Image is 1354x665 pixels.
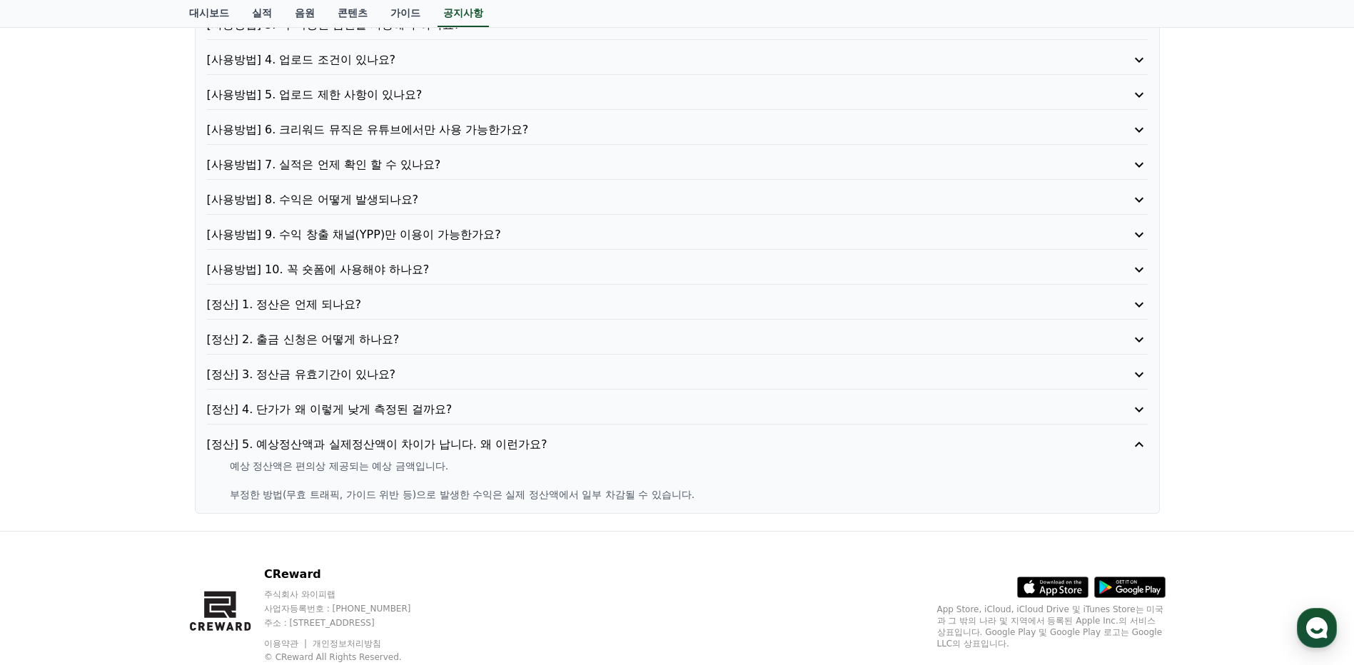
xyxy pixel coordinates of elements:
p: [사용방법] 10. 꼭 숏폼에 사용해야 하나요? [207,261,1073,278]
button: [정산] 5. 예상정산액과 실제정산액이 차이가 납니다. 왜 이런가요? [207,436,1148,453]
p: CReward [264,566,438,583]
p: [사용방법] 9. 수익 창출 채널(YPP)만 이용이 가능한가요? [207,226,1073,243]
p: [정산] 3. 정산금 유효기간이 있나요? [207,366,1073,383]
span: 대화 [131,474,148,486]
p: [사용방법] 6. 크리워드 뮤직은 유튜브에서만 사용 가능한가요? [207,121,1073,138]
p: [사용방법] 5. 업로드 제한 사항이 있나요? [207,86,1073,103]
a: 설정 [184,452,274,488]
span: 홈 [45,474,54,485]
button: [정산] 3. 정산금 유효기간이 있나요? [207,366,1148,383]
a: 홈 [4,452,94,488]
p: [사용방법] 4. 업로드 조건이 있나요? [207,51,1073,68]
p: 사업자등록번호 : [PHONE_NUMBER] [264,603,438,614]
p: [사용방법] 8. 수익은 어떻게 발생되나요? [207,191,1073,208]
a: 이용약관 [264,639,309,649]
p: [정산] 1. 정산은 언제 되나요? [207,296,1073,313]
p: [사용방법] 7. 실적은 언제 확인 할 수 있나요? [207,156,1073,173]
button: [사용방법] 6. 크리워드 뮤직은 유튜브에서만 사용 가능한가요? [207,121,1148,138]
a: 개인정보처리방침 [313,639,381,649]
button: [정산] 4. 단가가 왜 이렇게 낮게 측정된 걸까요? [207,401,1148,418]
button: [사용방법] 8. 수익은 어떻게 발생되나요? [207,191,1148,208]
button: [정산] 2. 출금 신청은 어떻게 하나요? [207,331,1148,348]
p: App Store, iCloud, iCloud Drive 및 iTunes Store는 미국과 그 밖의 나라 및 지역에서 등록된 Apple Inc.의 서비스 상표입니다. Goo... [937,604,1166,649]
p: [정산] 2. 출금 신청은 어떻게 하나요? [207,331,1073,348]
button: [정산] 1. 정산은 언제 되나요? [207,296,1148,313]
button: [사용방법] 10. 꼭 숏폼에 사용해야 하나요? [207,261,1148,278]
button: [사용방법] 5. 업로드 제한 사항이 있나요? [207,86,1148,103]
p: 부정한 방법(무효 트래픽, 가이드 위반 등)으로 발생한 수익은 실제 정산액에서 일부 차감될 수 있습니다. [230,487,1148,502]
button: [사용방법] 7. 실적은 언제 확인 할 수 있나요? [207,156,1148,173]
p: 주소 : [STREET_ADDRESS] [264,617,438,629]
button: [사용방법] 4. 업로드 조건이 있나요? [207,51,1148,68]
button: [사용방법] 9. 수익 창출 채널(YPP)만 이용이 가능한가요? [207,226,1148,243]
p: 주식회사 와이피랩 [264,589,438,600]
p: © CReward All Rights Reserved. [264,651,438,663]
a: 대화 [94,452,184,488]
p: [정산] 5. 예상정산액과 실제정산액이 차이가 납니다. 왜 이런가요? [207,436,1073,453]
p: [정산] 4. 단가가 왜 이렇게 낮게 측정된 걸까요? [207,401,1073,418]
p: 예상 정산액은 편의상 제공되는 예상 금액입니다. [230,459,1148,473]
span: 설정 [221,474,238,485]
